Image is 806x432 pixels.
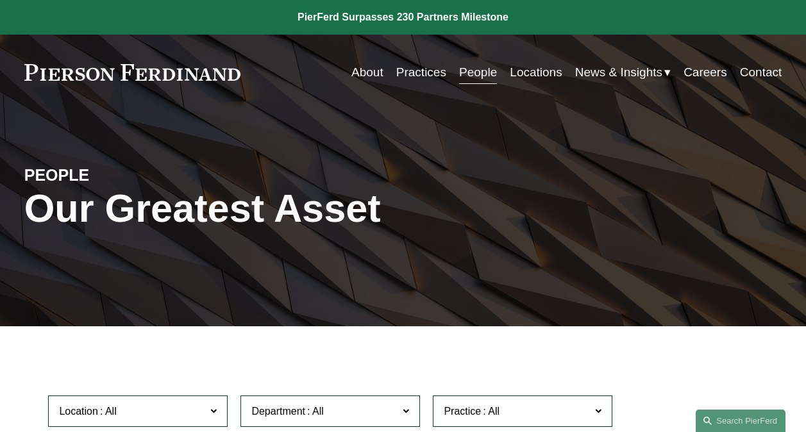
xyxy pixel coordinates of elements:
[740,60,782,85] a: Contact
[251,406,305,417] span: Department
[575,60,671,85] a: folder dropdown
[24,186,530,231] h1: Our Greatest Asset
[575,62,662,83] span: News & Insights
[510,60,562,85] a: Locations
[396,60,446,85] a: Practices
[351,60,383,85] a: About
[24,165,214,186] h4: PEOPLE
[696,410,785,432] a: Search this site
[444,406,481,417] span: Practice
[684,60,727,85] a: Careers
[459,60,497,85] a: People
[59,406,98,417] span: Location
